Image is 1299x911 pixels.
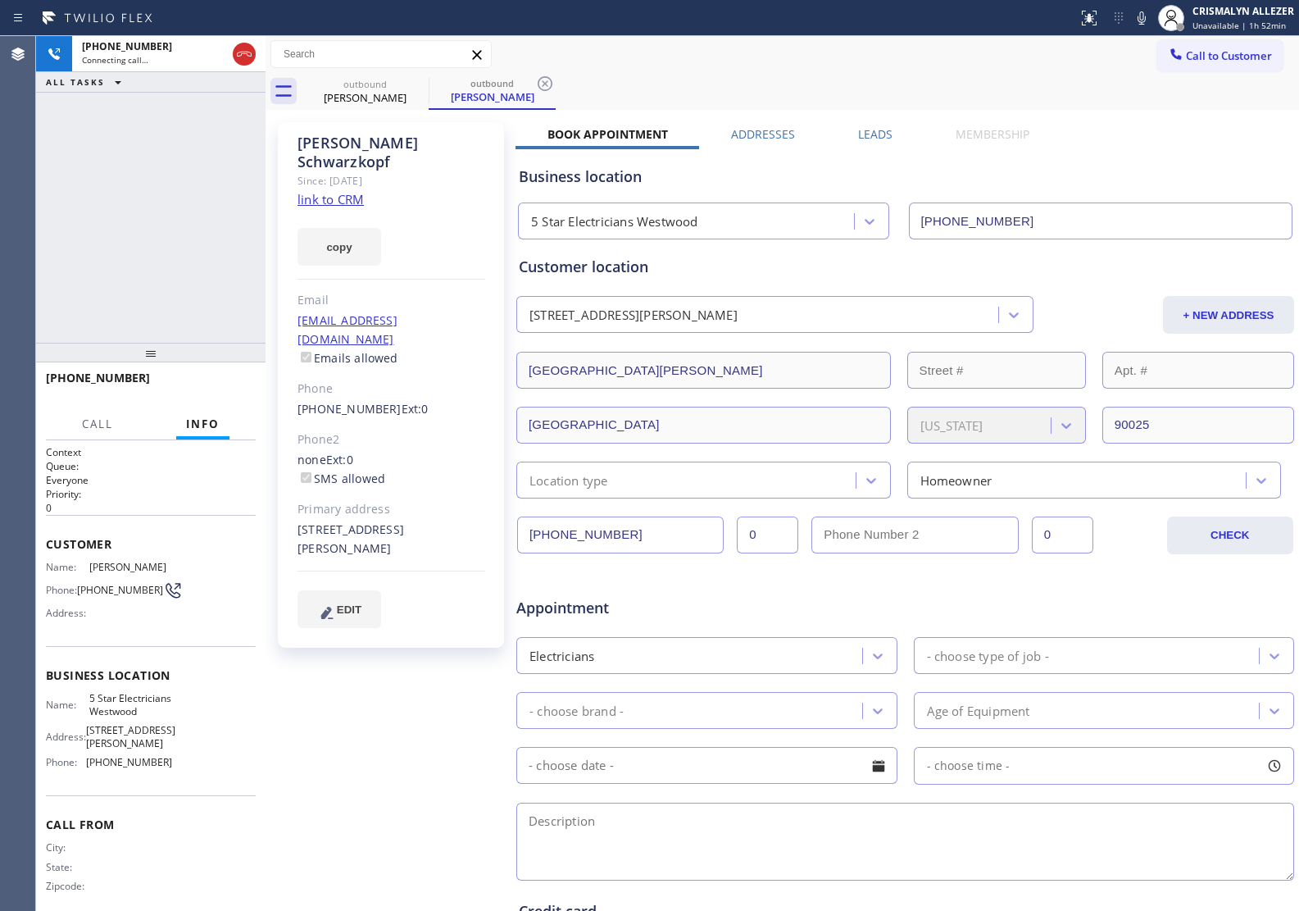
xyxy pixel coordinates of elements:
[529,701,624,720] div: - choose brand -
[516,597,774,619] span: Appointment
[297,134,485,171] div: [PERSON_NAME] Schwarzkopf
[1102,407,1294,444] input: ZIP
[46,667,256,683] span: Business location
[46,756,86,768] span: Phone:
[516,747,897,784] input: - choose date -
[547,126,668,142] label: Book Appointment
[82,54,148,66] span: Connecting call…
[326,452,353,467] span: Ext: 0
[186,417,220,431] span: Info
[46,536,256,552] span: Customer
[1130,7,1153,30] button: Mute
[86,756,172,768] span: [PHONE_NUMBER]
[301,352,311,362] input: Emails allowed
[46,584,77,596] span: Phone:
[1186,48,1272,63] span: Call to Customer
[529,646,594,665] div: Electricians
[531,212,698,231] div: 5 Star Electricians Westwood
[927,758,1011,773] span: - choose time -
[46,817,256,832] span: Call From
[297,171,485,190] div: Since: [DATE]
[46,861,89,873] span: State:
[430,73,554,108] div: Zachary Schwarzkopf
[82,39,172,53] span: [PHONE_NUMBER]
[811,517,1018,553] input: Phone Number 2
[297,500,485,519] div: Primary address
[1032,517,1093,553] input: Ext. 2
[46,445,256,459] h1: Context
[89,561,171,573] span: [PERSON_NAME]
[46,501,256,515] p: 0
[297,451,485,489] div: none
[1102,352,1294,389] input: Apt. #
[297,471,385,486] label: SMS allowed
[1167,517,1294,554] button: CHECK
[46,880,89,892] span: Zipcode:
[46,473,256,487] p: Everyone
[909,203,1293,239] input: Phone Number
[297,191,364,207] a: link to CRM
[297,312,397,347] a: [EMAIL_ADDRESS][DOMAIN_NAME]
[927,701,1030,720] div: Age of Equipment
[86,724,175,749] span: [STREET_ADDRESS][PERSON_NAME]
[46,607,89,619] span: Address:
[516,407,891,444] input: City
[77,584,163,596] span: [PHONE_NUMBER]
[233,43,256,66] button: Hang up
[297,521,485,558] div: [STREET_ADDRESS][PERSON_NAME]
[920,471,992,490] div: Homeowner
[337,604,361,616] span: EDIT
[927,646,1049,665] div: - choose type of job -
[1192,4,1294,18] div: CRISMALYN ALLEZER
[82,417,113,431] span: Call
[46,561,89,573] span: Name:
[1157,40,1283,71] button: Call to Customer
[956,126,1029,142] label: Membership
[297,590,381,628] button: EDIT
[301,472,311,483] input: SMS allowed
[430,89,554,104] div: [PERSON_NAME]
[46,459,256,473] h2: Queue:
[271,41,491,67] input: Search
[46,487,256,501] h2: Priority:
[297,228,381,266] button: copy
[297,350,398,366] label: Emails allowed
[297,380,485,399] div: Phone
[46,699,89,711] span: Name:
[297,401,402,417] a: [PHONE_NUMBER]
[519,166,1292,188] div: Business location
[46,370,150,385] span: [PHONE_NUMBER]
[176,408,229,440] button: Info
[46,76,105,88] span: ALL TASKS
[303,73,427,110] div: Zachary Schwarzkopf
[402,401,429,417] span: Ext: 0
[89,692,171,717] span: 5 Star Electricians Westwood
[529,306,738,325] div: [STREET_ADDRESS][PERSON_NAME]
[297,291,485,310] div: Email
[1192,20,1286,31] span: Unavailable | 1h 52min
[907,352,1086,389] input: Street #
[517,517,724,553] input: Phone Number
[303,90,427,105] div: [PERSON_NAME]
[737,517,798,553] input: Ext.
[430,77,554,89] div: outbound
[303,78,427,90] div: outbound
[46,731,86,743] span: Address:
[1163,296,1294,334] button: + NEW ADDRESS
[46,841,89,854] span: City:
[297,430,485,449] div: Phone2
[529,471,608,490] div: Location type
[858,126,892,142] label: Leads
[731,126,795,142] label: Addresses
[519,256,1292,278] div: Customer location
[516,352,891,389] input: Address
[72,408,123,440] button: Call
[36,72,138,92] button: ALL TASKS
